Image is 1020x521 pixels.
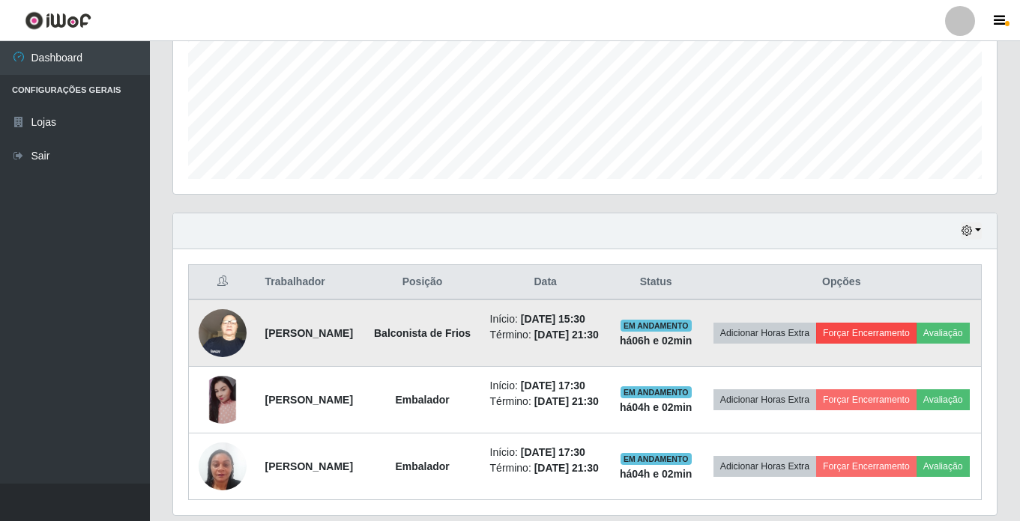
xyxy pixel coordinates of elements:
strong: Balconista de Frios [374,327,471,339]
img: CoreUI Logo [25,11,91,30]
li: Término: [490,327,601,343]
th: Opções [702,265,982,300]
time: [DATE] 17:30 [521,380,585,391]
strong: [PERSON_NAME] [265,394,353,406]
button: Forçar Encerramento [816,389,917,410]
th: Data [481,265,610,300]
li: Término: [490,394,601,409]
strong: há 06 h e 02 min [620,335,692,347]
strong: [PERSON_NAME] [265,327,353,339]
time: [DATE] 21:30 [534,462,599,474]
strong: Embalador [395,394,449,406]
img: 1723623614898.jpeg [199,301,247,365]
button: Forçar Encerramento [816,323,917,344]
th: Status [610,265,702,300]
span: EM ANDAMENTO [621,453,692,465]
img: 1745724590431.jpeg [199,376,247,424]
li: Início: [490,311,601,327]
th: Posição [364,265,481,300]
li: Início: [490,445,601,460]
li: Início: [490,378,601,394]
strong: [PERSON_NAME] [265,460,353,472]
time: [DATE] 15:30 [521,313,585,325]
strong: Embalador [395,460,449,472]
button: Adicionar Horas Extra [713,389,816,410]
button: Forçar Encerramento [816,456,917,477]
time: [DATE] 17:30 [521,446,585,458]
time: [DATE] 21:30 [534,395,599,407]
time: [DATE] 21:30 [534,329,599,341]
button: Adicionar Horas Extra [713,323,816,344]
button: Avaliação [917,323,970,344]
span: EM ANDAMENTO [621,386,692,398]
button: Avaliação [917,456,970,477]
strong: há 04 h e 02 min [620,401,692,413]
strong: há 04 h e 02 min [620,468,692,480]
th: Trabalhador [256,265,364,300]
img: 1703781074039.jpeg [199,424,247,509]
button: Avaliação [917,389,970,410]
span: EM ANDAMENTO [621,320,692,332]
button: Adicionar Horas Extra [713,456,816,477]
li: Término: [490,460,601,476]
